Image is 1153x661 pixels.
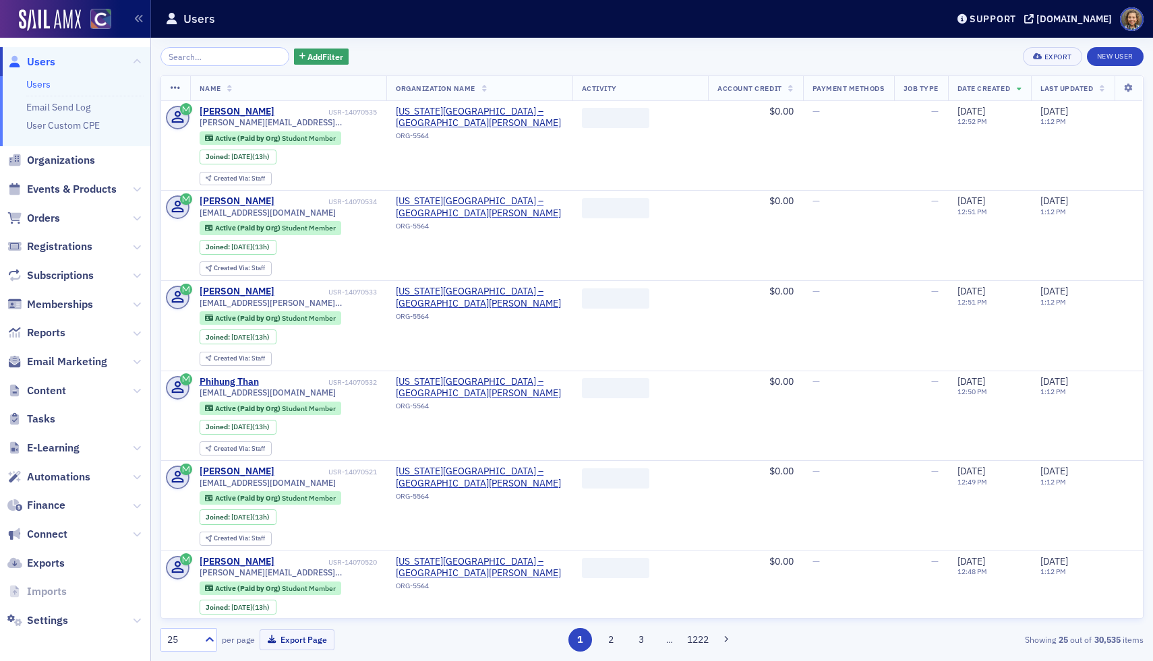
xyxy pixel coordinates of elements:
a: Email Send Log [26,101,90,113]
div: Showing out of items [825,633,1144,646]
div: Created Via: Staff [200,261,272,276]
span: — [812,555,820,567]
span: [DATE] [231,332,252,342]
a: [PERSON_NAME] [200,556,274,568]
a: Settings [7,613,68,628]
time: 1:12 PM [1040,567,1066,576]
div: ORG-5564 [396,581,563,595]
div: Created Via: Staff [200,532,272,546]
span: — [931,465,939,477]
time: 1:12 PM [1040,207,1066,216]
a: Active (Paid by Org) Student Member [205,584,335,592]
a: Tasks [7,412,55,427]
span: ‌ [582,288,649,309]
time: 1:12 PM [1040,387,1066,396]
span: [PERSON_NAME][EMAIL_ADDRESS][PERSON_NAME][DOMAIN_NAME] [200,567,378,577]
span: Email Marketing [27,354,107,369]
div: ORG-5564 [396,222,563,235]
span: Add Filter [307,51,343,63]
input: Search… [160,47,289,66]
span: ‌ [582,558,649,578]
div: USR-14070520 [276,558,377,567]
span: Job Type [904,84,939,93]
span: Student Member [282,584,336,593]
span: Active (Paid by Org) [215,313,282,323]
div: Active (Paid by Org): Active (Paid by Org): Student Member [200,311,342,325]
span: — [931,195,939,207]
a: Users [26,78,51,90]
div: Phihung Than [200,376,259,388]
div: [PERSON_NAME] [200,106,274,118]
a: [US_STATE][GEOGRAPHIC_DATA] – [GEOGRAPHIC_DATA][PERSON_NAME] [396,195,563,219]
a: Exports [7,556,65,571]
time: 12:49 PM [957,477,987,486]
a: Active (Paid by Org) Student Member [205,314,335,323]
div: Staff [214,445,265,453]
div: (13h) [231,243,270,251]
span: Account Credit [717,84,781,93]
div: ORG-5564 [396,312,563,325]
span: [DATE] [231,422,252,431]
span: Joined : [206,333,231,342]
div: Joined: 2025-10-08 00:00:00 [200,420,276,435]
a: [PERSON_NAME] [200,286,274,298]
a: Organizations [7,153,95,168]
span: [DATE] [231,602,252,612]
span: [DATE] [1040,375,1068,387]
span: Joined : [206,422,231,431]
div: Staff [214,355,265,363]
span: Student Member [282,404,336,413]
a: [US_STATE][GEOGRAPHIC_DATA] – [GEOGRAPHIC_DATA][PERSON_NAME] [396,466,563,489]
a: Imports [7,584,67,599]
div: Staff [214,265,265,272]
span: [DATE] [1040,285,1068,297]
span: Joined : [206,243,231,251]
span: [EMAIL_ADDRESS][PERSON_NAME][DOMAIN_NAME] [200,298,378,308]
div: Joined: 2025-10-08 00:00:00 [200,329,276,344]
div: Active (Paid by Org): Active (Paid by Org): Student Member [200,402,342,415]
span: $0.00 [769,195,794,207]
a: User Custom CPE [26,119,100,131]
div: [DOMAIN_NAME] [1036,13,1112,25]
button: 2 [599,628,622,652]
button: AddFilter [294,49,349,65]
div: Active (Paid by Org): Active (Paid by Org): Student Member [200,491,342,505]
span: Memberships [27,297,93,312]
div: USR-14070533 [276,288,377,296]
span: [DATE] [957,555,985,567]
span: [DATE] [957,195,985,207]
a: Email Marketing [7,354,107,369]
span: — [812,195,820,207]
time: 12:48 PM [957,567,987,576]
a: Active (Paid by Org) Student Member [205,404,335,412]
span: Colorado State University – Fort Collins [396,106,563,129]
span: Last Updated [1040,84,1093,93]
span: Active (Paid by Org) [215,404,282,413]
button: 3 [630,628,653,652]
span: ‌ [582,108,649,128]
span: E-Learning [27,441,80,455]
span: — [931,105,939,117]
a: Memberships [7,297,93,312]
span: Colorado State University – Fort Collins [396,376,563,400]
button: Export Page [260,629,334,650]
span: Organizations [27,153,95,168]
div: Support [970,13,1016,25]
div: Created Via: Staff [200,172,272,186]
h1: Users [183,11,215,27]
span: Created Via : [214,444,252,453]
div: ORG-5564 [396,402,563,415]
span: $0.00 [769,465,794,477]
span: Active (Paid by Org) [215,223,282,232]
time: 1:12 PM [1040,117,1066,126]
a: [PERSON_NAME] [200,195,274,208]
span: — [931,285,939,297]
span: Payment Methods [812,84,885,93]
span: — [931,375,939,387]
img: SailAMX [19,9,81,31]
time: 12:51 PM [957,297,987,307]
div: Active (Paid by Org): Active (Paid by Org): Student Member [200,221,342,234]
span: Active (Paid by Org) [215,133,282,143]
button: Export [1023,47,1082,66]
